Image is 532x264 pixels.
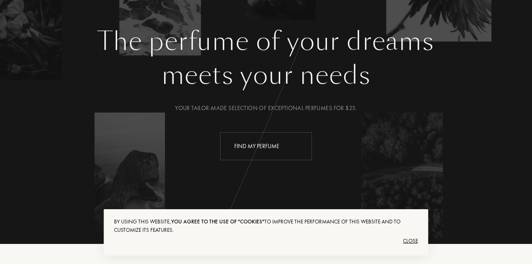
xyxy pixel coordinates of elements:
[214,132,318,160] a: Find my perfumeanimation
[403,237,418,244] font: Close
[175,104,357,112] font: Your tailor-made selection of exceptional perfumes for $25.
[234,142,279,150] font: Find my perfume
[171,218,264,225] font: you agree to the use of "cookies"
[98,24,434,59] font: The perfume of your dreams
[114,218,171,225] font: By using this website,
[162,58,371,92] font: meets your needs
[291,137,308,154] div: animation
